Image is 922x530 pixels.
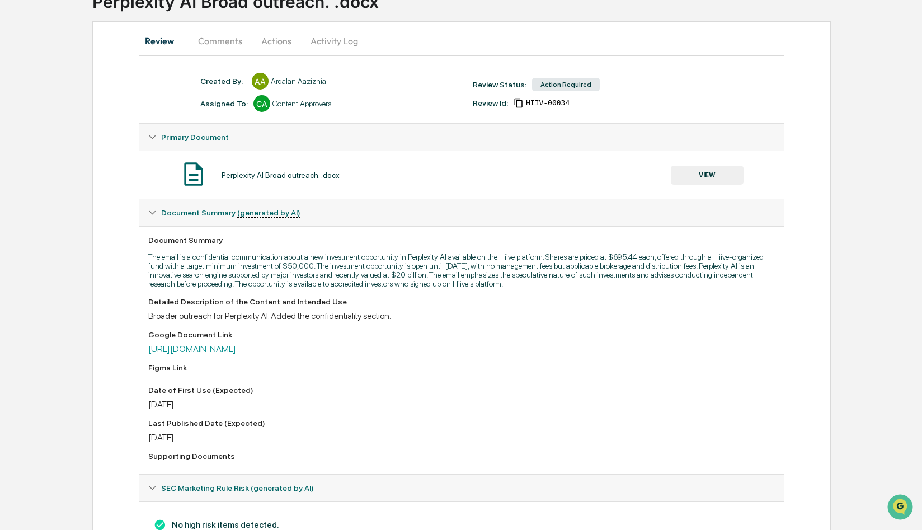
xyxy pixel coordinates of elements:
[271,77,326,86] div: Ardalan Aaziznia
[92,141,139,152] span: Attestations
[11,142,20,151] div: 🖐️
[139,27,784,54] div: secondary tabs example
[38,97,142,106] div: We're available if you need us!
[148,419,775,428] div: Last Published Date (Expected)
[252,73,269,90] div: AA
[251,27,302,54] button: Actions
[148,311,775,321] div: Broader outreach for Perplexity AI. Added the confidentiality section.
[526,99,570,107] span: 268bbc39-4b3c-4524-856c-29671d6f2d01
[180,160,208,188] img: Document Icon
[148,432,775,443] div: [DATE]
[532,78,600,91] div: Action Required
[272,99,331,108] div: Content Approvers
[139,226,784,474] div: Document Summary (generated by AI)
[22,141,72,152] span: Preclearance
[161,208,300,217] span: Document Summary
[148,386,775,395] div: Date of First Use (Expected)
[148,344,236,354] a: [URL][DOMAIN_NAME]
[671,166,744,185] button: VIEW
[148,252,775,288] p: The email is a confidential communication about a new investment opportunity in Perplexity AI ava...
[473,80,526,89] div: Review Status:
[237,208,300,218] u: (generated by AI)
[111,190,135,198] span: Pylon
[148,452,775,461] div: Supporting Documents
[11,24,204,41] p: How can we help?
[7,137,77,157] a: 🖐️Preclearance
[200,77,246,86] div: Created By: ‎ ‎
[11,86,31,106] img: 1746055101610-c473b297-6a78-478c-a979-82029cc54cd1
[7,158,75,178] a: 🔎Data Lookup
[139,27,189,54] button: Review
[81,142,90,151] div: 🗄️
[148,330,775,339] div: Google Document Link
[139,151,784,199] div: Primary Document
[38,86,184,97] div: Start new chat
[161,133,229,142] span: Primary Document
[148,236,775,245] div: Document Summary
[473,99,508,107] div: Review Id:
[189,27,251,54] button: Comments
[161,484,314,493] span: SEC Marketing Rule Risk
[148,399,775,410] div: [DATE]
[11,163,20,172] div: 🔎
[190,89,204,102] button: Start new chat
[200,99,248,108] div: Assigned To:
[22,162,70,173] span: Data Lookup
[886,493,916,523] iframe: Open customer support
[139,124,784,151] div: Primary Document
[148,363,775,372] div: Figma Link
[79,189,135,198] a: Powered byPylon
[222,171,340,180] div: Perplexity AI Broad outreach. .docx
[148,297,775,306] div: Detailed Description of the Content and Intended Use
[251,484,314,493] u: (generated by AI)
[139,199,784,226] div: Document Summary (generated by AI)
[77,137,143,157] a: 🗄️Attestations
[253,95,270,112] div: CA
[139,475,784,501] div: SEC Marketing Rule Risk (generated by AI)
[302,27,367,54] button: Activity Log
